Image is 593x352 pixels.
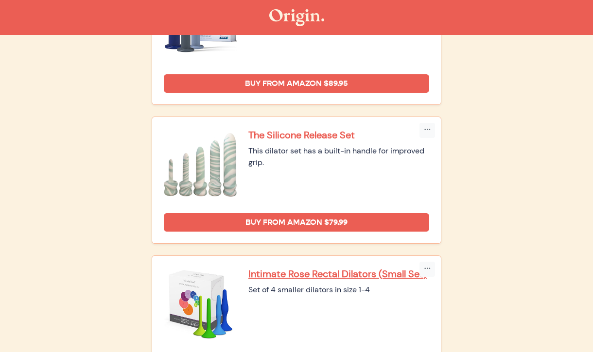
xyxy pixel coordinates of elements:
div: Set of 4 smaller dilators in size 1-4 [248,284,429,296]
div: This dilator set has a built-in handle for improved grip. [248,145,429,168]
img: The Origin Shop [269,9,324,26]
a: Intimate Rose Rectal Dilators (Small Set) [248,268,429,280]
a: The Silicone Release Set [248,129,429,141]
img: The Silicone Release Set [164,129,237,201]
img: Intimate Rose Rectal Dilators (Small Set) [164,268,237,340]
a: Buy from Amazon $79.99 [164,213,429,232]
a: Buy from Amazon $89.95 [164,74,429,93]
